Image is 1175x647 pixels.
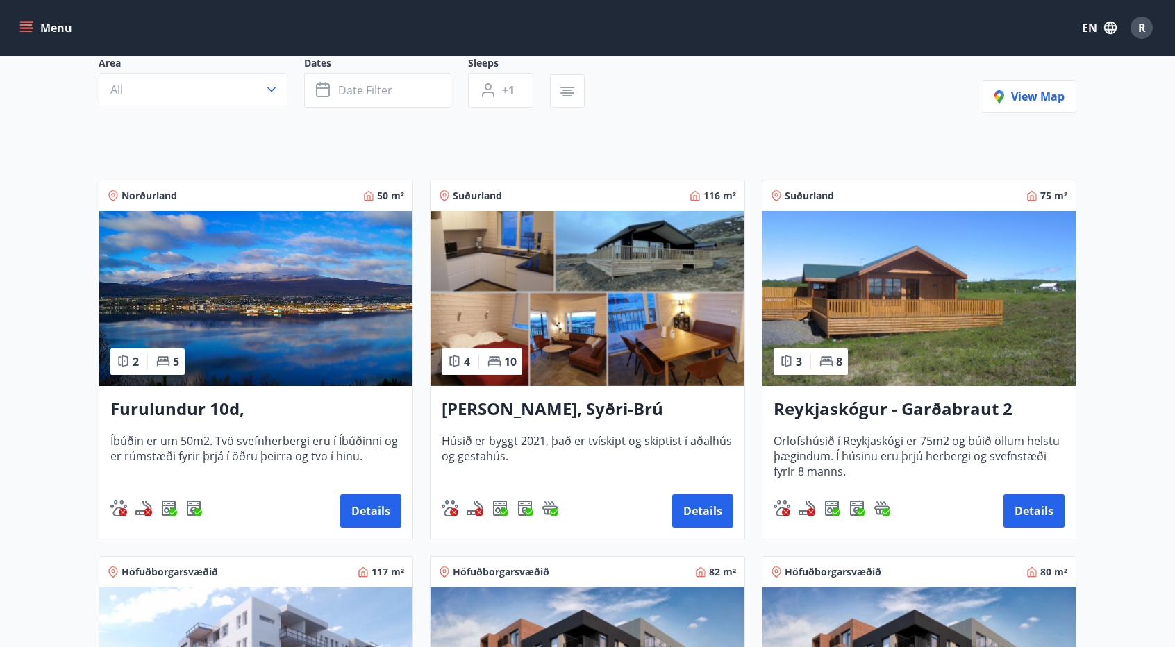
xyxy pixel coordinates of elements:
button: Details [340,494,401,528]
button: R [1125,11,1158,44]
span: Húsið er byggt 2021, það er tvískipt og skiptist í aðalhús og gestahús. [442,433,733,479]
img: h89QDIuHlAdpqTriuIvuEWkTH976fOgBEOOeu1mi.svg [542,500,558,516]
div: Smoking / Vape [135,500,152,516]
span: 3 [796,354,802,369]
span: 10 [504,354,517,369]
button: Details [672,494,733,528]
img: Paella dish [99,211,412,386]
span: Dates [304,56,468,73]
img: 7hj2GulIrg6h11dFIpsIzg8Ak2vZaScVwTihwv8g.svg [492,500,508,516]
span: 2 [133,354,139,369]
button: Date filter [304,73,451,108]
span: All [110,82,123,97]
span: 75 m² [1040,189,1067,203]
span: 5 [173,354,179,369]
span: Höfuðborgarsvæðið [122,565,218,579]
span: Höfuðborgarsvæðið [785,565,881,579]
button: EN [1076,15,1122,40]
span: +1 [502,83,515,98]
img: h89QDIuHlAdpqTriuIvuEWkTH976fOgBEOOeu1mi.svg [874,500,890,516]
span: Höfuðborgarsvæðið [453,565,549,579]
span: Orlofshúsið í Reykjaskógi er 75m2 og búið öllum helstu þægindum. Í húsinu eru þrjú herbergi og sv... [774,433,1065,479]
div: Pets [774,500,790,516]
span: 8 [836,354,842,369]
span: 50 m² [377,189,404,203]
img: Dl16BY4EX9PAW649lg1C3oBuIaAsR6QVDQBO2cTm.svg [517,500,533,516]
img: QNIUl6Cv9L9rHgMXwuzGLuiJOj7RKqxk9mBFPqjq.svg [467,500,483,516]
button: View map [983,80,1076,113]
span: Date filter [338,83,392,98]
span: 82 m² [709,565,736,579]
span: 4 [464,354,470,369]
button: +1 [468,73,533,108]
div: Jacuzzi [542,500,558,516]
span: Suðurland [785,189,834,203]
div: Pets [442,500,458,516]
div: Dishwasher [824,500,840,516]
div: Pets [110,500,127,516]
button: menu [17,15,78,40]
img: 7hj2GulIrg6h11dFIpsIzg8Ak2vZaScVwTihwv8g.svg [824,500,840,516]
span: Suðurland [453,189,502,203]
h3: [PERSON_NAME], Syðri-Brú [442,397,733,422]
span: 116 m² [703,189,736,203]
span: Íbúðin er um 50m2. Tvö svefnherbergi eru í Íbúðinni og er rúmstæði fyrir þrjá í öðru þeirra og tv... [110,433,401,479]
span: 80 m² [1040,565,1067,579]
div: Smoking / Vape [467,500,483,516]
span: Area [99,56,304,73]
span: View map [994,89,1065,104]
span: Sleeps [468,56,550,73]
div: Dishwasher [492,500,508,516]
h3: Reykjaskógur - Garðabraut 2 [774,397,1065,422]
span: 117 m² [372,565,404,579]
img: Dl16BY4EX9PAW649lg1C3oBuIaAsR6QVDQBO2cTm.svg [185,500,202,516]
img: QNIUl6Cv9L9rHgMXwuzGLuiJOj7RKqxk9mBFPqjq.svg [135,500,152,516]
img: Paella dish [762,211,1076,386]
div: Washing Machine [849,500,865,516]
button: Details [1003,494,1065,528]
div: Washing Machine [185,500,202,516]
div: Dishwasher [160,500,177,516]
h3: Furulundur 10d, [GEOGRAPHIC_DATA] [110,397,401,422]
img: pxcaIm5dSOV3FS4whs1soiYWTwFQvksT25a9J10C.svg [110,500,127,516]
img: 7hj2GulIrg6h11dFIpsIzg8Ak2vZaScVwTihwv8g.svg [160,500,177,516]
span: Norðurland [122,189,177,203]
span: R [1138,20,1146,35]
img: Paella dish [431,211,744,386]
img: Dl16BY4EX9PAW649lg1C3oBuIaAsR6QVDQBO2cTm.svg [849,500,865,516]
div: Washing Machine [517,500,533,516]
button: All [99,73,287,106]
img: QNIUl6Cv9L9rHgMXwuzGLuiJOj7RKqxk9mBFPqjq.svg [799,500,815,516]
div: Jacuzzi [874,500,890,516]
div: Smoking / Vape [799,500,815,516]
img: pxcaIm5dSOV3FS4whs1soiYWTwFQvksT25a9J10C.svg [442,500,458,516]
img: pxcaIm5dSOV3FS4whs1soiYWTwFQvksT25a9J10C.svg [774,500,790,516]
